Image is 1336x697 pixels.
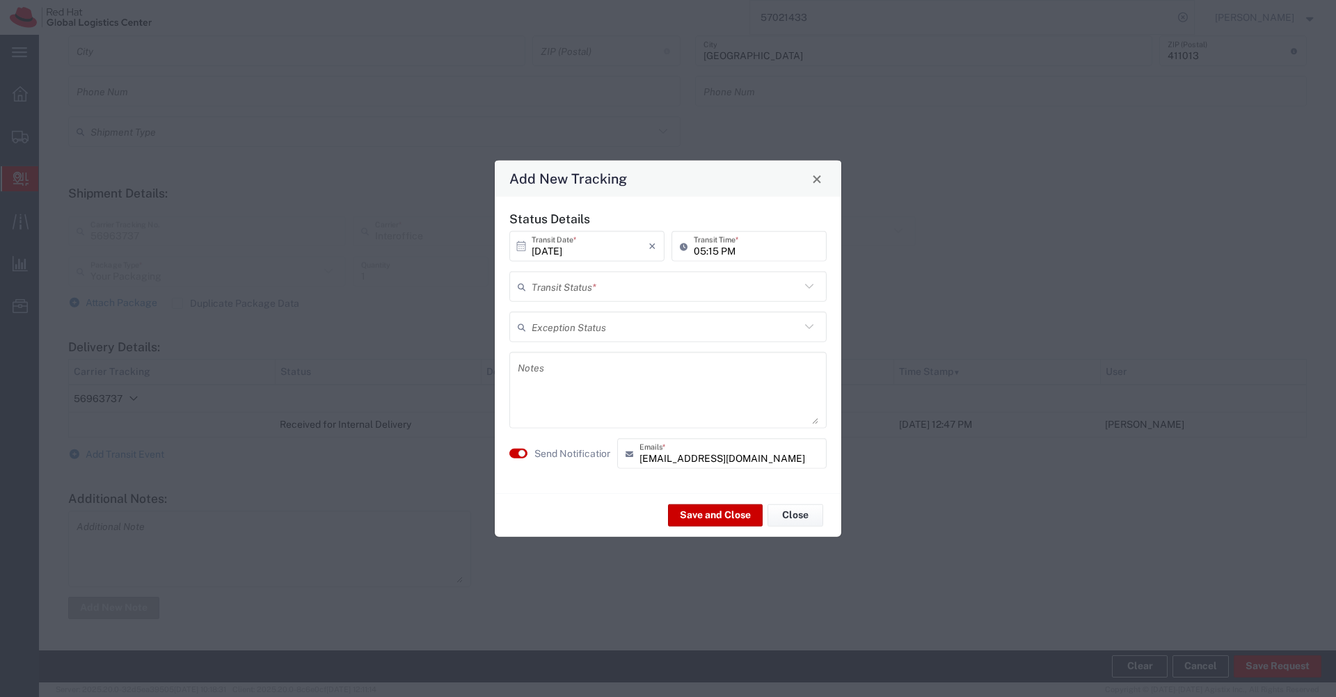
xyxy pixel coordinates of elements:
button: Save and Close [668,504,763,526]
button: Close [807,169,827,189]
i: × [649,235,656,257]
h4: Add New Tracking [509,168,627,189]
h5: Status Details [509,211,827,226]
label: Send Notification [534,446,612,460]
button: Close [768,504,823,526]
agx-label: Send Notification [534,446,610,460]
